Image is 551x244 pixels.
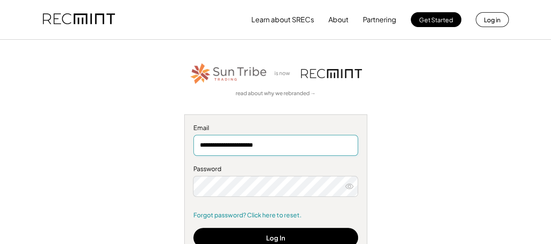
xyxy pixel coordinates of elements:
[328,11,348,28] button: About
[411,12,461,27] button: Get Started
[43,5,115,34] img: recmint-logotype%403x.png
[272,70,297,77] div: is now
[193,165,358,173] div: Password
[193,124,358,132] div: Email
[236,90,316,97] a: read about why we rebranded →
[363,11,396,28] button: Partnering
[251,11,314,28] button: Learn about SRECs
[193,211,358,220] a: Forgot password? Click here to reset.
[301,69,362,78] img: recmint-logotype%403x.png
[189,62,268,86] img: STT_Horizontal_Logo%2B-%2BColor.png
[476,12,509,27] button: Log in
